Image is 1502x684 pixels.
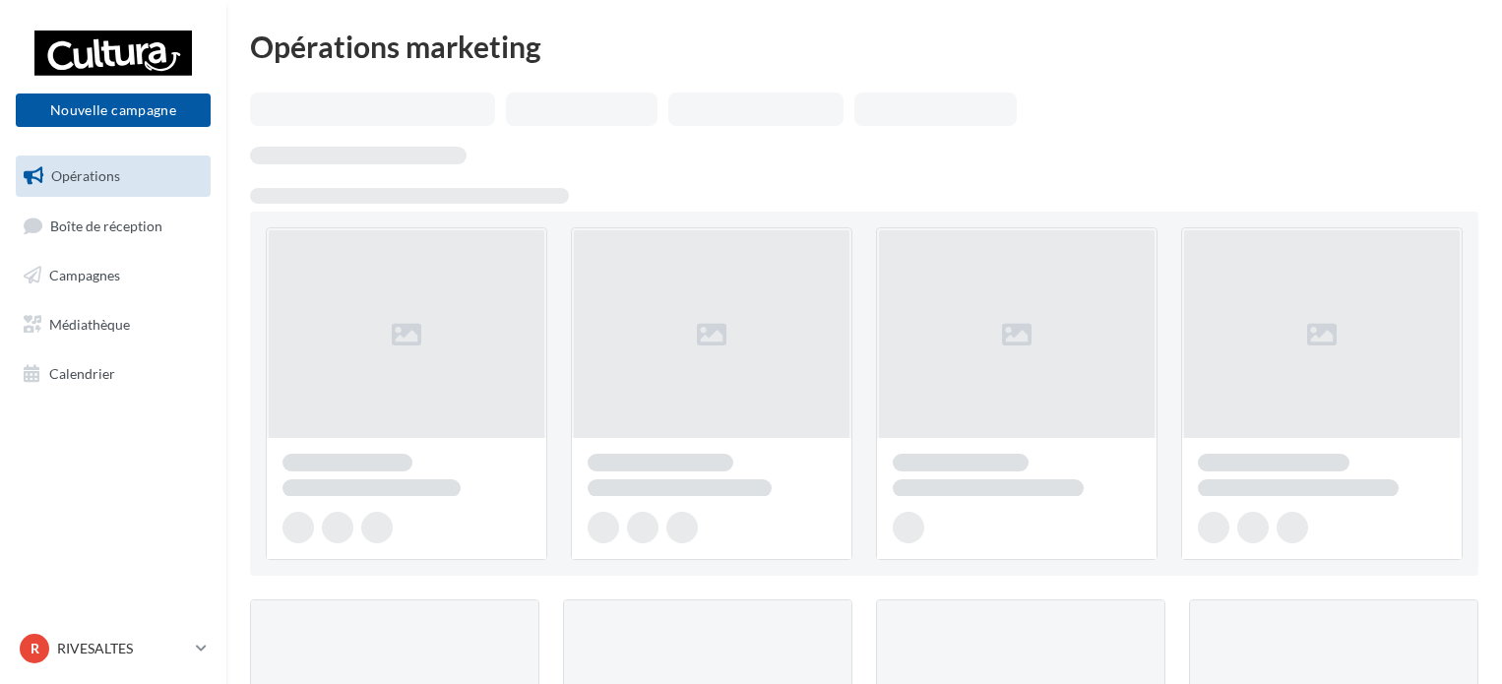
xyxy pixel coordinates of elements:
[49,316,130,333] span: Médiathèque
[50,217,162,233] span: Boîte de réception
[51,167,120,184] span: Opérations
[31,639,39,658] span: R
[12,304,215,345] a: Médiathèque
[250,31,1478,61] div: Opérations marketing
[16,630,211,667] a: R RIVESALTES
[16,93,211,127] button: Nouvelle campagne
[49,267,120,283] span: Campagnes
[57,639,188,658] p: RIVESALTES
[12,205,215,247] a: Boîte de réception
[12,353,215,395] a: Calendrier
[12,155,215,197] a: Opérations
[12,255,215,296] a: Campagnes
[49,364,115,381] span: Calendrier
